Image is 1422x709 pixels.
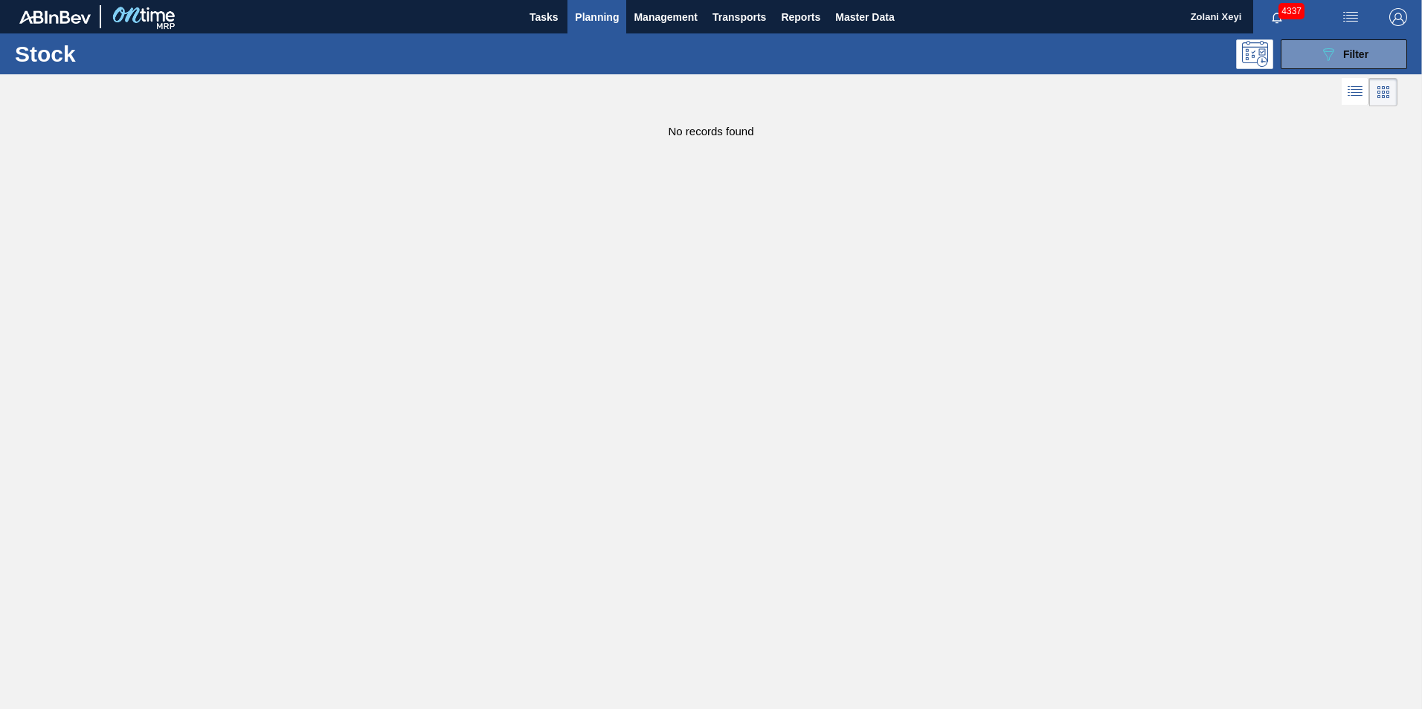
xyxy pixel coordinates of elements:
button: Notifications [1253,7,1301,27]
button: Filter [1281,39,1407,69]
div: Programming: no user selected [1236,39,1273,69]
span: Filter [1343,48,1368,60]
span: Management [634,8,698,26]
img: TNhmsLtSVTkK8tSr43FrP2fwEKptu5GPRR3wAAAABJRU5ErkJggg== [19,10,91,24]
div: List Vision [1342,78,1369,106]
span: Master Data [835,8,894,26]
span: Transports [712,8,766,26]
div: Card Vision [1369,78,1397,106]
span: 4337 [1278,3,1304,19]
h1: Stock [15,45,237,62]
span: Tasks [527,8,560,26]
img: Logout [1389,8,1407,26]
span: Planning [575,8,619,26]
img: userActions [1342,8,1360,26]
span: Reports [781,8,820,26]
